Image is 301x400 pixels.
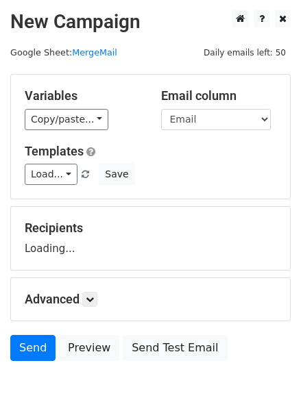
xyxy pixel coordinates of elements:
[25,164,77,185] a: Load...
[59,335,119,361] a: Preview
[199,45,291,60] span: Daily emails left: 50
[25,109,108,130] a: Copy/paste...
[25,221,276,256] div: Loading...
[25,88,141,103] h5: Variables
[25,221,276,236] h5: Recipients
[161,88,277,103] h5: Email column
[72,47,117,58] a: MergeMail
[10,47,117,58] small: Google Sheet:
[10,10,291,34] h2: New Campaign
[99,164,134,185] button: Save
[25,144,84,158] a: Templates
[10,335,56,361] a: Send
[123,335,227,361] a: Send Test Email
[25,292,276,307] h5: Advanced
[199,47,291,58] a: Daily emails left: 50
